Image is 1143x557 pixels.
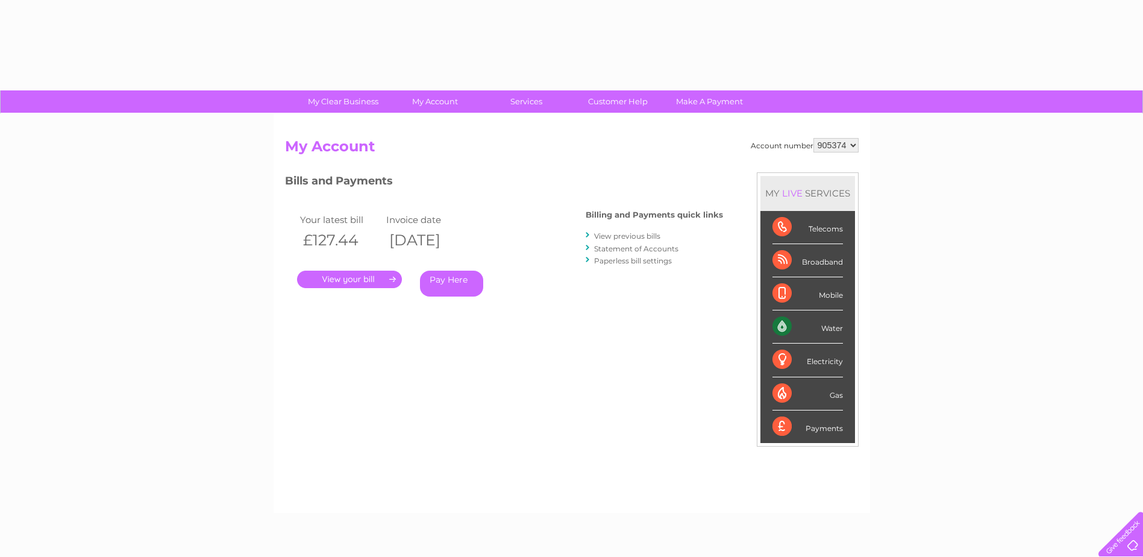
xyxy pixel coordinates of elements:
[285,172,723,194] h3: Bills and Payments
[420,271,483,297] a: Pay Here
[772,344,843,377] div: Electricity
[772,310,843,344] div: Water
[385,90,484,113] a: My Account
[772,377,843,411] div: Gas
[594,256,672,265] a: Paperless bill settings
[760,176,855,210] div: MY SERVICES
[568,90,668,113] a: Customer Help
[772,244,843,277] div: Broadband
[285,138,859,161] h2: My Account
[772,211,843,244] div: Telecoms
[660,90,759,113] a: Make A Payment
[586,210,723,219] h4: Billing and Payments quick links
[383,228,470,253] th: [DATE]
[477,90,576,113] a: Services
[383,212,470,228] td: Invoice date
[293,90,393,113] a: My Clear Business
[772,411,843,443] div: Payments
[297,212,384,228] td: Your latest bill
[780,187,805,199] div: LIVE
[594,244,678,253] a: Statement of Accounts
[297,228,384,253] th: £127.44
[594,231,660,241] a: View previous bills
[297,271,402,288] a: .
[751,138,859,153] div: Account number
[772,277,843,310] div: Mobile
